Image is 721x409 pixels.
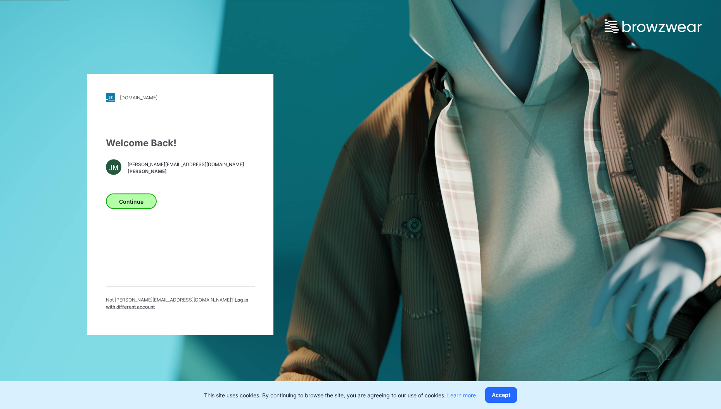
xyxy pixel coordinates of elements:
[605,19,702,33] img: browzwear-logo.e42bd6dac1945053ebaf764b6aa21510.svg
[106,93,115,102] img: stylezone-logo.562084cfcfab977791bfbf7441f1a819.svg
[120,94,157,100] div: [DOMAIN_NAME]
[204,391,476,399] p: This site uses cookies. By continuing to browse the site, you are agreeing to our use of cookies.
[128,161,244,168] span: [PERSON_NAME][EMAIL_ADDRESS][DOMAIN_NAME]
[106,296,255,310] p: Not [PERSON_NAME][EMAIL_ADDRESS][DOMAIN_NAME] ?
[106,159,121,175] div: JM
[447,392,476,399] a: Learn more
[106,194,157,209] button: Continue
[485,387,517,403] button: Accept
[106,136,255,150] div: Welcome Back!
[106,93,255,102] a: [DOMAIN_NAME]
[128,168,244,175] span: [PERSON_NAME]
